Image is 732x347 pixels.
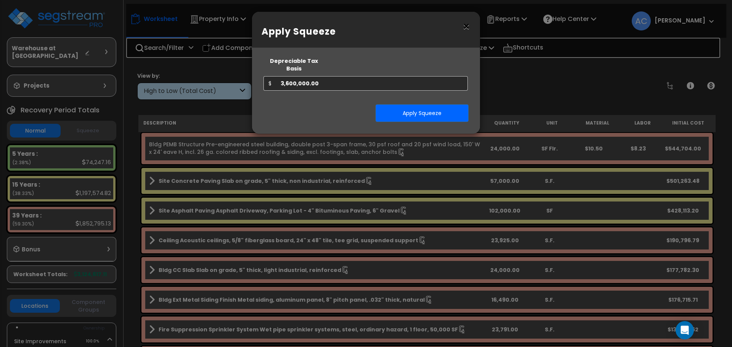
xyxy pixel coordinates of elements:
[676,321,694,339] div: Open Intercom Messenger
[462,21,470,33] button: ×
[263,57,325,72] label: Depreciable Tax Basis
[263,76,276,91] span: $
[262,25,470,38] h6: Apply Squeeze
[276,76,468,91] input: 0.00
[376,104,469,122] button: Apply Squeeze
